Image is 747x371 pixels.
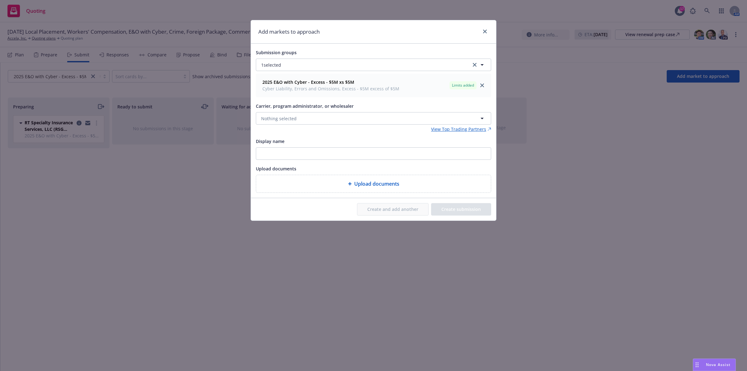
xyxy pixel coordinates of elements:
span: Nova Assist [706,362,731,367]
button: Nothing selected [256,112,491,125]
a: View Top Trading Partners [431,126,491,132]
div: Upload documents [256,175,491,193]
span: Nothing selected [261,115,297,122]
span: Carrier, program administrator, or wholesaler [256,103,354,109]
h1: Add markets to approach [258,28,320,36]
a: close [481,28,489,35]
span: Upload documents [354,180,399,188]
a: clear selection [471,61,478,69]
button: Nova Assist [693,359,736,371]
button: 1selectedclear selection [256,59,491,71]
span: Cyber Liability, Errors and Omissions, Excess - $5M excess of $5M [262,85,399,92]
div: Drag to move [693,359,701,371]
span: Submission groups [256,50,297,55]
span: Display name [256,138,284,144]
span: Upload documents [256,166,296,172]
span: Limits added [452,83,474,88]
strong: 2025 E&O with Cyber - Excess - $5M xs $5M [262,79,354,85]
a: close [478,82,486,89]
span: 1 selected [261,62,281,68]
